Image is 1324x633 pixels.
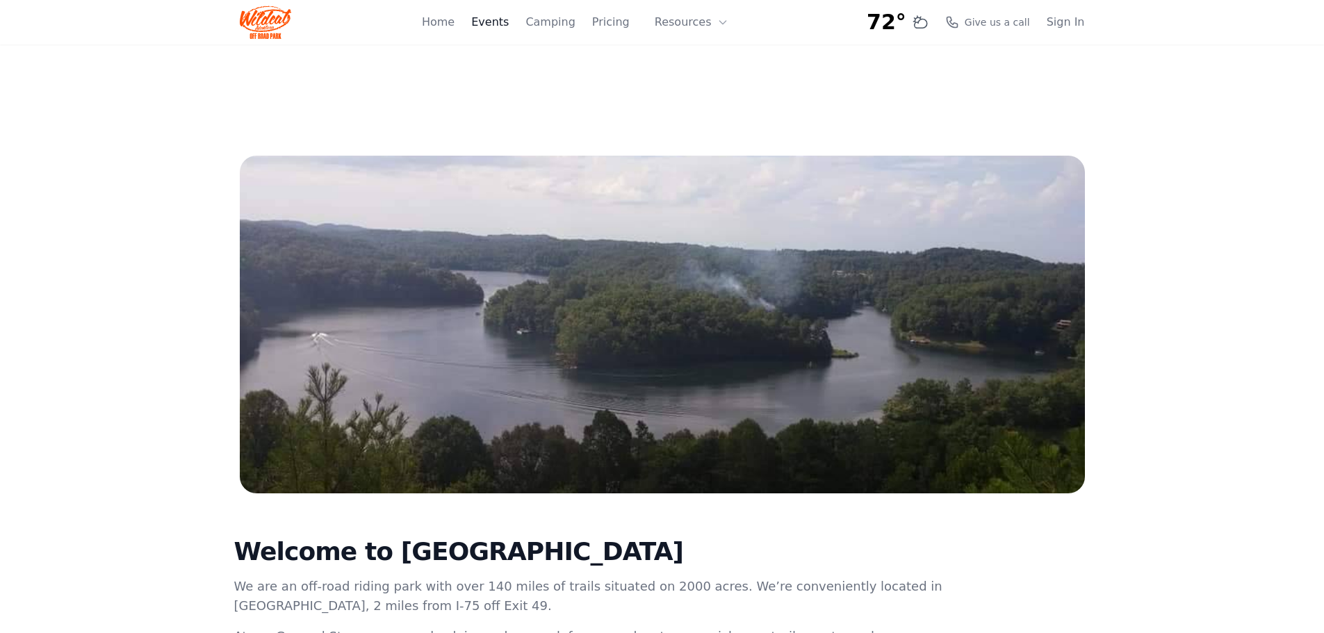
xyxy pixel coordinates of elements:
[867,10,906,35] span: 72°
[471,14,509,31] a: Events
[525,14,575,31] a: Camping
[646,8,737,36] button: Resources
[240,6,292,39] img: Wildcat Logo
[234,577,946,616] p: We are an off-road riding park with over 140 miles of trails situated on 2000 acres. We’re conven...
[422,14,455,31] a: Home
[945,15,1030,29] a: Give us a call
[965,15,1030,29] span: Give us a call
[592,14,630,31] a: Pricing
[234,538,946,566] h2: Welcome to [GEOGRAPHIC_DATA]
[1047,14,1085,31] a: Sign In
